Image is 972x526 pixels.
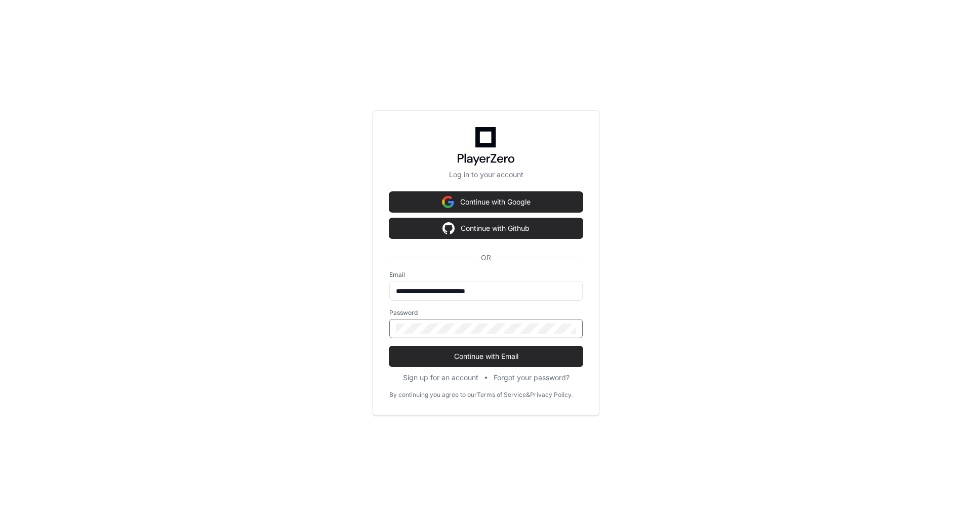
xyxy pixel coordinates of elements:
[389,271,583,279] label: Email
[389,170,583,180] p: Log in to your account
[389,391,477,399] div: By continuing you agree to our
[389,351,583,361] span: Continue with Email
[526,391,530,399] div: &
[494,373,570,383] button: Forgot your password?
[389,218,583,238] button: Continue with Github
[389,309,583,317] label: Password
[403,373,478,383] button: Sign up for an account
[389,346,583,367] button: Continue with Email
[442,218,455,238] img: Sign in with google
[442,192,454,212] img: Sign in with google
[530,391,573,399] a: Privacy Policy.
[477,391,526,399] a: Terms of Service
[477,253,495,263] span: OR
[389,192,583,212] button: Continue with Google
